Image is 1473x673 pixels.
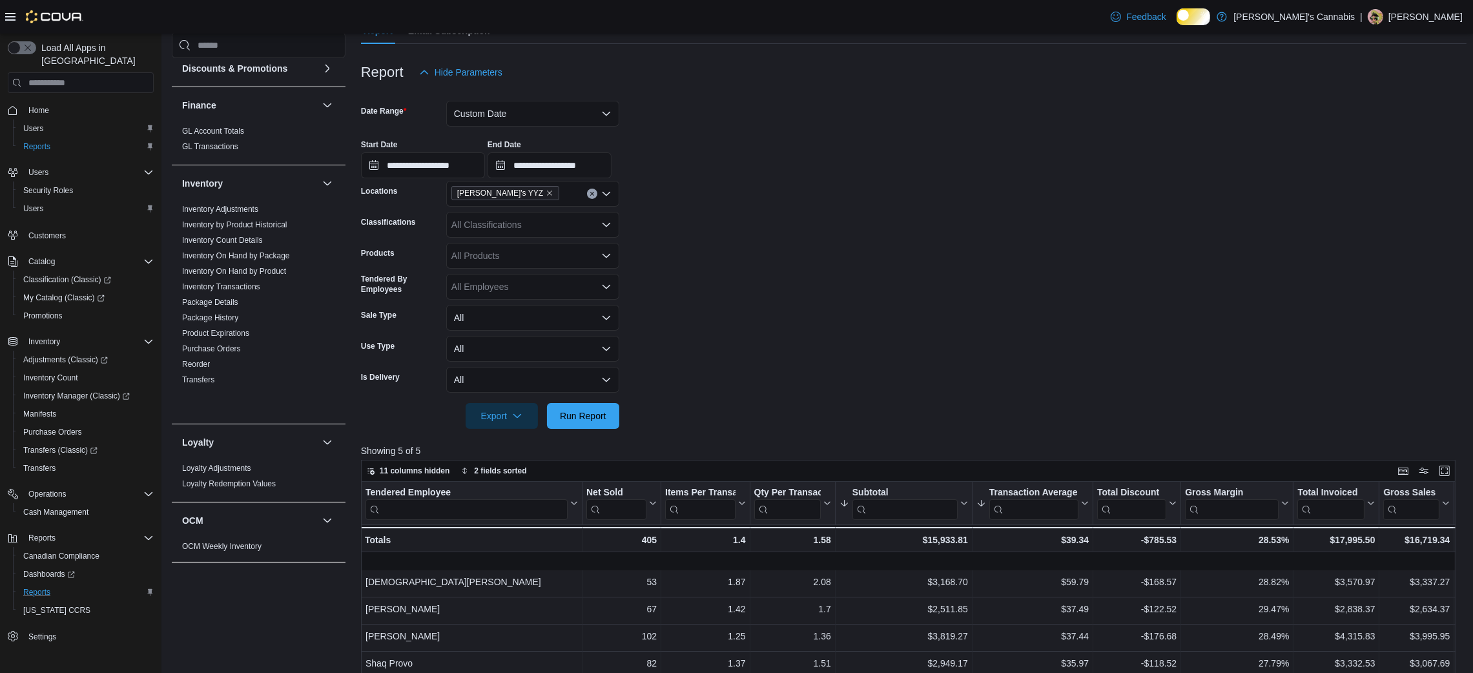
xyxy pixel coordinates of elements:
[18,290,110,305] a: My Catalog (Classic)
[182,375,214,384] a: Transfers
[23,587,50,597] span: Reports
[28,105,49,116] span: Home
[18,388,154,404] span: Inventory Manager (Classic)
[18,603,154,618] span: Washington CCRS
[852,487,958,520] div: Subtotal
[13,423,159,441] button: Purchase Orders
[23,409,56,419] span: Manifests
[586,656,657,671] div: 82
[18,504,94,520] a: Cash Management
[547,403,619,429] button: Run Report
[182,436,214,449] h3: Loyalty
[13,503,159,521] button: Cash Management
[182,463,251,473] span: Loyalty Adjustments
[23,185,73,196] span: Security Roles
[172,202,345,424] div: Inventory
[1297,656,1375,671] div: $3,332.53
[586,628,657,644] div: 102
[182,329,249,338] a: Product Expirations
[361,248,395,258] label: Products
[182,464,251,473] a: Loyalty Adjustments
[23,254,60,269] button: Catalog
[182,298,238,307] a: Package Details
[1185,574,1289,590] div: 28.82%
[13,181,159,200] button: Security Roles
[13,271,159,289] a: Classification (Classic)
[320,435,335,450] button: Loyalty
[182,62,287,75] h3: Discounts & Promotions
[182,236,263,245] a: Inventory Count Details
[28,336,60,347] span: Inventory
[13,200,159,218] button: Users
[366,487,568,520] div: Tendered Employee
[852,487,958,499] div: Subtotal
[754,487,830,520] button: Qty Per Transaction
[182,313,238,322] a: Package History
[13,583,159,601] button: Reports
[23,445,98,455] span: Transfers (Classic)
[361,217,416,227] label: Classifications
[13,387,159,405] a: Inventory Manager (Classic)
[18,183,154,198] span: Security Roles
[18,272,116,287] a: Classification (Classic)
[1396,463,1411,479] button: Keyboard shortcuts
[754,574,830,590] div: 2.08
[1097,487,1166,499] div: Total Discount
[172,123,345,165] div: Finance
[3,529,159,547] button: Reports
[665,601,746,617] div: 1.42
[182,375,214,385] span: Transfers
[361,341,395,351] label: Use Type
[3,163,159,181] button: Users
[182,251,290,260] a: Inventory On Hand by Package
[18,201,48,216] a: Users
[1185,487,1279,499] div: Gross Margin
[23,628,154,645] span: Settings
[1383,487,1450,520] button: Gross Sales
[361,152,485,178] input: Press the down key to open a popover containing a calendar.
[182,297,238,307] span: Package Details
[23,334,65,349] button: Inventory
[18,406,154,422] span: Manifests
[18,183,78,198] a: Security Roles
[1106,4,1171,30] a: Feedback
[13,307,159,325] button: Promotions
[1097,574,1177,590] div: -$168.57
[365,532,578,548] div: Totals
[366,628,578,644] div: [PERSON_NAME]
[18,461,154,476] span: Transfers
[18,139,154,154] span: Reports
[1297,628,1375,644] div: $4,315.83
[182,251,290,261] span: Inventory On Hand by Package
[586,601,657,617] div: 67
[665,532,746,548] div: 1.4
[840,628,968,644] div: $3,819.27
[23,463,56,473] span: Transfers
[23,254,154,269] span: Catalog
[1097,656,1177,671] div: -$118.52
[18,352,154,368] span: Adjustments (Classic)
[18,566,154,582] span: Dashboards
[840,656,968,671] div: $2,949.17
[1416,463,1432,479] button: Display options
[989,487,1078,520] div: Transaction Average
[23,227,154,243] span: Customers
[18,424,154,440] span: Purchase Orders
[3,253,159,271] button: Catalog
[366,574,578,590] div: [DEMOGRAPHIC_DATA][PERSON_NAME]
[320,176,335,191] button: Inventory
[587,189,597,199] button: Clear input
[28,632,56,642] span: Settings
[13,119,159,138] button: Users
[361,186,398,196] label: Locations
[361,310,397,320] label: Sale Type
[13,289,159,307] a: My Catalog (Classic)
[13,565,159,583] a: Dashboards
[18,585,154,600] span: Reports
[586,487,646,499] div: Net Sold
[976,628,1089,644] div: $37.44
[182,359,210,369] span: Reorder
[840,574,968,590] div: $3,168.70
[1097,487,1166,520] div: Total Discount
[23,165,54,180] button: Users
